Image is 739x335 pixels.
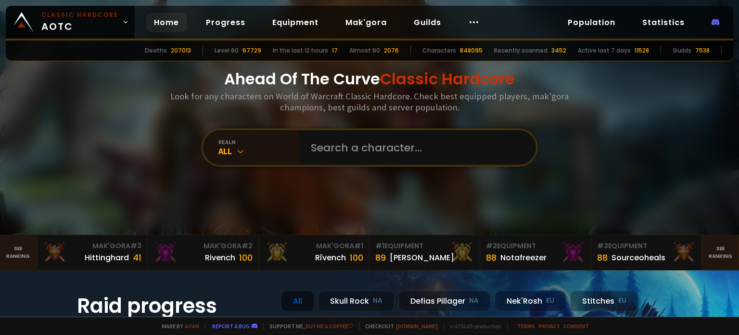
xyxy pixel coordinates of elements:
[130,241,141,251] span: # 3
[570,291,638,311] div: Stitches
[359,322,438,330] span: Checkout
[242,46,261,55] div: 67729
[242,241,253,251] span: # 2
[396,322,438,330] a: [DOMAIN_NAME]
[591,235,702,270] a: #3Equipment88Sourceoheals
[85,252,129,264] div: Hittinghard
[205,252,235,264] div: Rivench
[305,130,524,165] input: Search a character...
[218,138,299,146] div: realm
[517,322,535,330] a: Terms
[486,241,497,251] span: # 2
[578,46,631,55] div: Active last 7 days
[375,241,474,251] div: Equipment
[551,46,566,55] div: 3452
[259,235,369,270] a: Mak'Gora#1Rîvench100
[635,13,692,32] a: Statistics
[349,46,380,55] div: Almost 60
[406,13,449,32] a: Guilds
[332,46,338,55] div: 17
[390,252,454,264] div: [PERSON_NAME]
[224,67,515,91] h1: Ahead Of The Curve
[486,251,497,264] div: 88
[375,251,386,264] div: 89
[444,322,501,330] span: v. d752d5 - production
[563,322,589,330] a: Consent
[185,322,199,330] a: a fan
[6,6,135,39] a: Classic HardcoreAOTC
[597,241,696,251] div: Equipment
[422,46,456,55] div: Characters
[41,11,118,34] span: AOTC
[148,235,258,270] a: Mak'Gora#2Rivench100
[373,296,382,306] small: NA
[469,296,479,306] small: NA
[198,13,253,32] a: Progress
[486,241,585,251] div: Equipment
[560,13,623,32] a: Population
[318,291,395,311] div: Skull Rock
[539,322,560,330] a: Privacy
[218,146,299,157] div: All
[635,46,649,55] div: 11528
[263,322,353,330] span: Support me,
[597,251,608,264] div: 88
[265,13,326,32] a: Equipment
[350,251,363,264] div: 100
[494,46,548,55] div: Recently scanned
[215,46,239,55] div: Level 60
[673,46,691,55] div: Guilds
[77,291,269,321] h1: Raid progress
[369,235,480,270] a: #1Equipment89[PERSON_NAME]
[380,68,515,90] span: Classic Hardcore
[37,235,148,270] a: Mak'Gora#3Hittinghard41
[166,91,573,113] h3: Look for any characters on World of Warcraft Classic Hardcore. Check best equipped players, mak'g...
[133,251,141,264] div: 41
[338,13,395,32] a: Mak'gora
[153,241,252,251] div: Mak'Gora
[695,46,710,55] div: 7538
[702,235,739,270] a: Seeranking
[398,291,491,311] div: Defias Pillager
[171,46,191,55] div: 207013
[281,291,314,311] div: All
[145,46,167,55] div: Deaths
[306,322,353,330] a: Buy me a coffee
[156,322,199,330] span: Made by
[41,11,118,19] small: Classic Hardcore
[265,241,363,251] div: Mak'Gora
[375,241,384,251] span: # 1
[460,46,483,55] div: 848095
[354,241,363,251] span: # 1
[384,46,399,55] div: 2076
[618,296,626,306] small: EU
[495,291,566,311] div: Nek'Rosh
[315,252,346,264] div: Rîvench
[239,251,253,264] div: 100
[500,252,547,264] div: Notafreezer
[273,46,328,55] div: In the last 12 hours
[612,252,665,264] div: Sourceoheals
[212,322,250,330] a: Report a bug
[597,241,608,251] span: # 3
[146,13,187,32] a: Home
[546,296,554,306] small: EU
[43,241,141,251] div: Mak'Gora
[480,235,591,270] a: #2Equipment88Notafreezer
